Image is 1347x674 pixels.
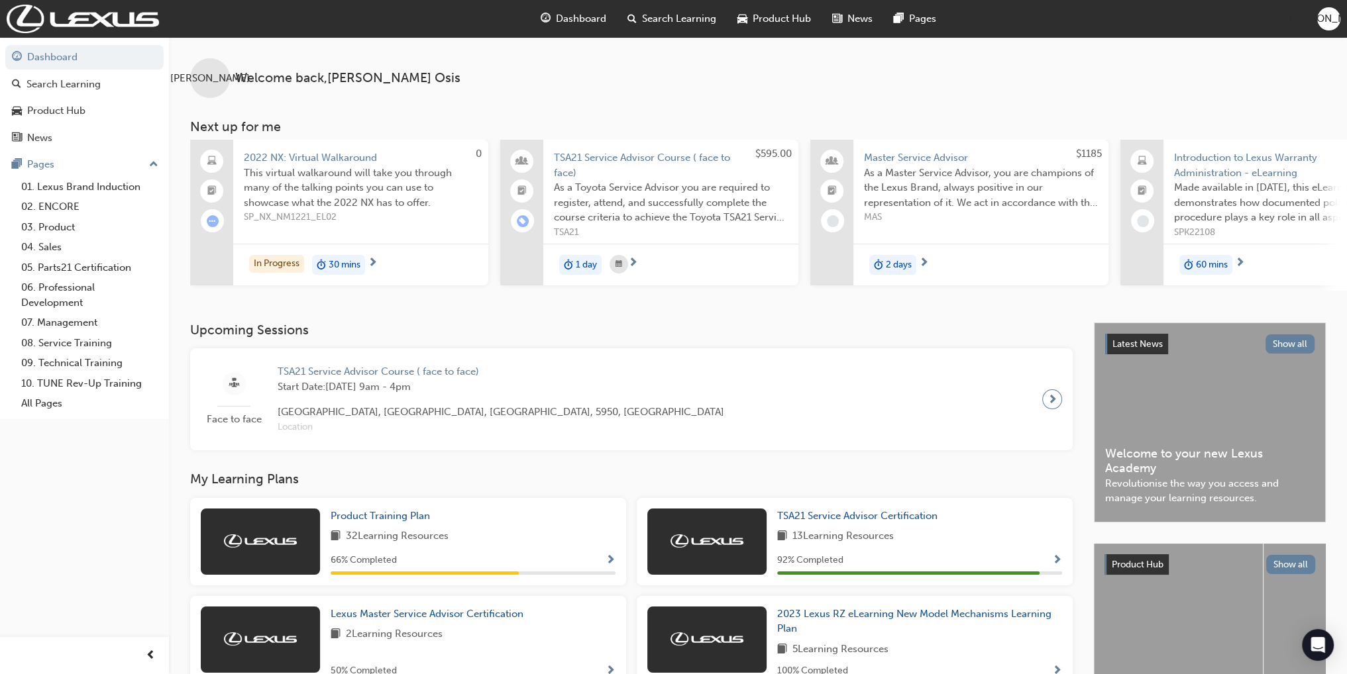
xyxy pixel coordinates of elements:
a: 08. Service Training [16,333,164,354]
span: prev-icon [146,648,156,664]
span: [GEOGRAPHIC_DATA], [GEOGRAPHIC_DATA], [GEOGRAPHIC_DATA], 5950, [GEOGRAPHIC_DATA] [278,405,724,420]
span: laptop-icon [207,153,217,170]
span: 60 mins [1196,258,1228,273]
a: 05. Parts21 Certification [16,258,164,278]
a: 02022 NX: Virtual WalkaroundThis virtual walkaround will take you through many of the talking poi... [190,140,488,285]
span: Product Hub [1112,559,1163,570]
span: 2 days [886,258,912,273]
span: next-icon [368,258,378,269]
span: As a Master Service Advisor, you are champions of the Lexus Brand, always positive in our represe... [864,166,1098,211]
span: $1185 [1076,148,1102,160]
span: Product Hub [753,11,811,26]
span: guage-icon [12,52,22,64]
a: Dashboard [5,45,164,70]
div: Open Intercom Messenger [1302,629,1334,661]
a: car-iconProduct Hub [727,5,822,32]
a: 02. ENCORE [16,197,164,217]
a: All Pages [16,393,164,414]
span: duration-icon [874,256,883,273]
h3: Upcoming Sessions [190,322,1073,338]
span: up-icon [149,156,158,173]
a: Latest NewsShow all [1105,334,1315,355]
span: 2022 NX: Virtual Walkaround [244,150,478,166]
span: pages-icon [12,159,22,171]
div: Search Learning [27,77,101,92]
a: Product HubShow all [1105,554,1315,575]
img: Trak [7,5,159,33]
a: 01. Lexus Brand Induction [16,177,164,197]
span: Pages [909,11,936,26]
span: Welcome back , [PERSON_NAME] Osis [235,71,460,86]
span: 1 day [576,258,597,273]
button: Pages [5,152,164,177]
div: In Progress [249,255,304,273]
span: booktick-icon [207,183,217,200]
span: Latest News [1112,338,1163,350]
span: News [847,11,873,26]
span: 30 mins [329,258,360,273]
span: learningRecordVerb_ENROLL-icon [517,215,529,227]
span: people-icon [517,153,527,170]
span: Product Training Plan [331,510,430,522]
button: [PERSON_NAME] [1317,7,1340,30]
span: Master Service Advisor [864,150,1098,166]
span: Show Progress [1052,555,1062,567]
span: 2 Learning Resources [346,626,443,643]
span: TSA21 Service Advisor Course ( face to face) [278,364,724,379]
a: News [5,126,164,150]
span: next-icon [1048,390,1057,409]
img: Trak [671,632,743,646]
span: learningRecordVerb_NONE-icon [1137,215,1149,227]
a: guage-iconDashboard [530,5,617,32]
span: people-icon [828,153,837,170]
span: TSA21 [554,225,788,240]
span: SP_NX_NM1221_EL02 [244,210,478,225]
h3: Next up for me [169,119,1347,134]
a: Latest NewsShow allWelcome to your new Lexus AcademyRevolutionise the way you access and manage y... [1094,322,1326,522]
span: Revolutionise the way you access and manage your learning resources. [1105,476,1315,506]
span: calendar-icon [616,256,622,273]
span: MAS [864,210,1098,225]
span: TSA21 Service Advisor Certification [777,510,938,522]
img: Trak [224,534,297,548]
span: duration-icon [1184,256,1193,273]
span: pages-icon [894,11,904,27]
span: duration-icon [317,256,326,273]
a: $1185Master Service AdvisorAs a Master Service Advisor, you are champions of the Lexus Brand, alw... [810,140,1108,285]
a: Face to faceTSA21 Service Advisor Course ( face to face)Start Date:[DATE] 9am - 4pm[GEOGRAPHIC_DA... [201,359,1062,440]
a: 04. Sales [16,237,164,258]
span: Dashboard [556,11,606,26]
a: 06. Professional Development [16,277,164,313]
span: news-icon [12,132,22,144]
button: Show all [1266,334,1315,354]
span: booktick-icon [828,183,837,200]
button: Show Progress [1052,552,1062,569]
span: 66 % Completed [331,553,397,568]
span: book-icon [777,642,787,658]
span: Start Date: [DATE] 9am - 4pm [278,379,724,395]
a: 09. Technical Training [16,353,164,373]
span: Search Learning [642,11,716,26]
span: 13 Learning Resources [792,528,894,545]
button: Show Progress [606,552,616,569]
span: $595.00 [755,148,792,160]
a: Search Learning [5,72,164,97]
span: sessionType_FACE_TO_FACE-icon [229,375,239,392]
span: next-icon [628,258,638,269]
span: 92 % Completed [777,553,843,568]
span: This virtual walkaround will take you through many of the talking points you can use to showcase ... [244,166,478,211]
a: 2023 Lexus RZ eLearning New Model Mechanisms Learning Plan [777,606,1062,636]
span: booktick-icon [1138,183,1147,200]
img: Trak [671,534,743,548]
span: search-icon [12,79,21,91]
a: TSA21 Service Advisor Certification [777,508,943,524]
span: 5 Learning Resources [792,642,889,658]
span: TSA21 Service Advisor Course ( face to face) [554,150,788,180]
a: search-iconSearch Learning [617,5,727,32]
span: booktick-icon [517,183,527,200]
a: news-iconNews [822,5,883,32]
a: Lexus Master Service Advisor Certification [331,606,529,622]
span: duration-icon [564,256,573,273]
